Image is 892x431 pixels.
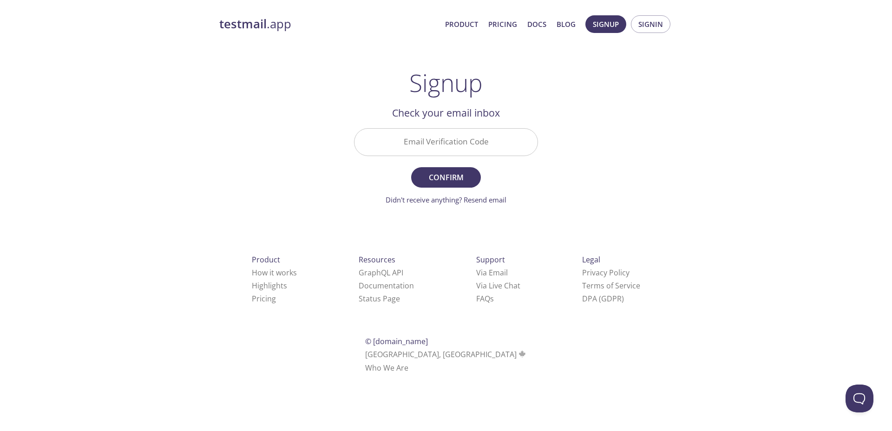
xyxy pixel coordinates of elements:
[411,167,481,188] button: Confirm
[846,385,873,412] iframe: Help Scout Beacon - Open
[252,294,276,304] a: Pricing
[219,16,267,32] strong: testmail
[476,255,505,265] span: Support
[354,105,538,121] h2: Check your email inbox
[252,281,287,291] a: Highlights
[476,281,520,291] a: Via Live Chat
[582,255,600,265] span: Legal
[593,18,619,30] span: Signup
[527,18,546,30] a: Docs
[582,294,624,304] a: DPA (GDPR)
[582,281,640,291] a: Terms of Service
[252,255,280,265] span: Product
[557,18,576,30] a: Blog
[359,294,400,304] a: Status Page
[490,294,494,304] span: s
[365,363,408,373] a: Who We Are
[252,268,297,278] a: How it works
[476,294,494,304] a: FAQ
[365,336,428,346] span: © [DOMAIN_NAME]
[409,69,483,97] h1: Signup
[365,349,527,359] span: [GEOGRAPHIC_DATA], [GEOGRAPHIC_DATA]
[445,18,478,30] a: Product
[219,16,438,32] a: testmail.app
[359,281,414,291] a: Documentation
[585,15,626,33] button: Signup
[638,18,663,30] span: Signin
[386,195,506,204] a: Didn't receive anything? Resend email
[476,268,508,278] a: Via Email
[421,171,471,184] span: Confirm
[359,255,395,265] span: Resources
[631,15,670,33] button: Signin
[582,268,630,278] a: Privacy Policy
[359,268,403,278] a: GraphQL API
[488,18,517,30] a: Pricing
